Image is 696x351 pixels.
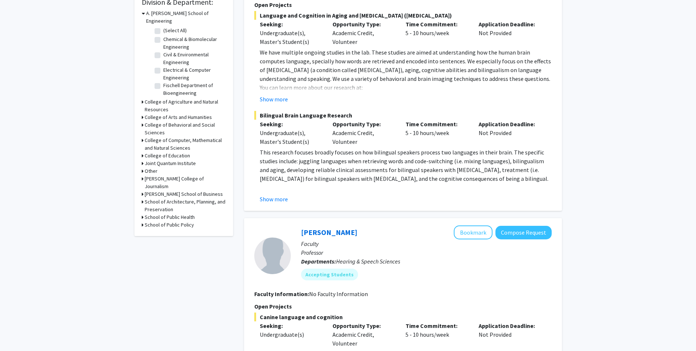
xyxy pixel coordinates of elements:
div: 5 - 10 hours/week [400,120,473,146]
h3: School of Public Health [145,213,195,221]
h3: Other [145,167,157,175]
button: Show more [260,95,288,104]
p: Application Deadline: [479,20,541,29]
div: Undergraduate(s), Master's Student(s) [260,29,322,46]
h3: [PERSON_NAME] School of Business [145,190,223,198]
div: Undergraduate(s) [260,330,322,339]
p: Seeking: [260,120,322,128]
p: Seeking: [260,321,322,330]
div: Undergraduate(s), Master's Student(s) [260,128,322,146]
span: Language and Cognition in Aging and [MEDICAL_DATA] ([MEDICAL_DATA]) [254,11,552,20]
h3: Joint Quantum Institute [145,160,196,167]
h3: College of Behavioral and Social Sciences [145,121,226,137]
p: Opportunity Type: [332,20,395,29]
p: Faculty [301,239,552,248]
label: (Select All) [163,27,187,34]
a: [PERSON_NAME] [301,228,357,237]
div: 5 - 10 hours/week [400,20,473,46]
p: Time Commitment: [406,20,468,29]
div: Not Provided [473,321,546,348]
div: Not Provided [473,120,546,146]
div: Academic Credit, Volunteer [327,321,400,348]
h3: [PERSON_NAME] College of Journalism [145,175,226,190]
h3: College of Arts and Humanities [145,113,212,121]
div: Not Provided [473,20,546,46]
label: Materials Science & Engineering [163,97,224,112]
h3: School of Architecture, Planning, and Preservation [145,198,226,213]
iframe: Chat [5,318,31,346]
h3: A. [PERSON_NAME] School of Engineering [146,10,226,25]
h3: College of Education [145,152,190,160]
b: Departments: [301,258,336,265]
button: Show more [260,195,288,203]
p: Opportunity Type: [332,120,395,128]
h3: College of Computer, Mathematical and Natural Sciences [145,137,226,152]
p: You can learn more about our research at: [260,83,552,92]
p: Open Projects [254,302,552,311]
span: Hearing & Speech Sciences [336,258,400,265]
label: Chemical & Biomolecular Engineering [163,36,224,51]
label: Civil & Environmental Engineering [163,51,224,66]
p: Open Projects [254,0,552,9]
p: We have multiple ongoing studies in the lab. These studies are aimed at understanding how the hum... [260,48,552,83]
b: Faculty Information: [254,290,309,298]
div: Academic Credit, Volunteer [327,20,400,46]
p: Professor [301,248,552,257]
p: Application Deadline: [479,120,541,128]
mat-chip: Accepting Students [301,269,358,280]
button: Add Rochelle Newman to Bookmarks [454,225,492,239]
button: Compose Request to Rochelle Newman [495,226,552,239]
label: Fischell Department of Bioengineering [163,82,224,97]
p: Seeking: [260,20,322,29]
p: This research focuses broadly focuses on how bilingual speakers process two languages in their br... [260,148,552,183]
p: Opportunity Type: [332,321,395,330]
p: Time Commitment: [406,321,468,330]
p: Application Deadline: [479,321,541,330]
h3: School of Public Policy [145,221,194,229]
div: 5 - 10 hours/week [400,321,473,348]
div: Academic Credit, Volunteer [327,120,400,146]
span: No Faculty Information [309,290,368,298]
span: Bilingual Brain Language Research [254,111,552,120]
label: Electrical & Computer Engineering [163,66,224,82]
span: Canine language and cognition [254,313,552,321]
p: Time Commitment: [406,120,468,128]
h3: College of Agriculture and Natural Resources [145,98,226,113]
